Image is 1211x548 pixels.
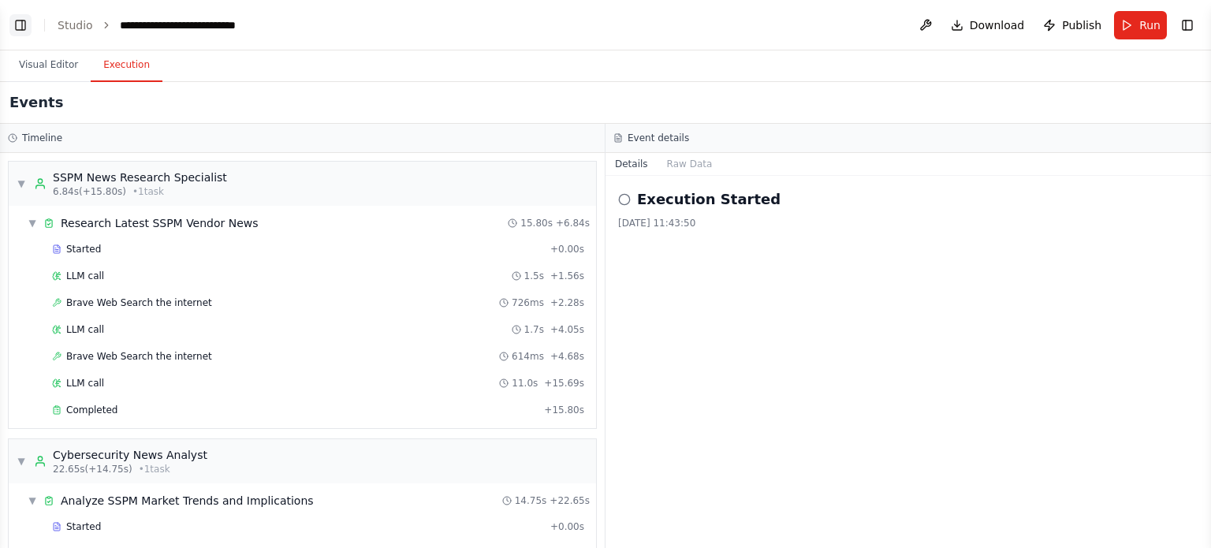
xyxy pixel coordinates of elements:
[1037,11,1108,39] button: Publish
[66,296,212,309] span: Brave Web Search the internet
[556,217,590,229] span: + 6.84s
[524,270,544,282] span: 1.5s
[550,323,584,336] span: + 4.05s
[66,323,104,336] span: LLM call
[970,17,1025,33] span: Download
[66,377,104,390] span: LLM call
[53,170,227,185] div: SSPM News Research Specialist
[139,463,170,475] span: • 1 task
[628,132,689,144] h3: Event details
[520,217,553,229] span: 15.80s
[658,153,722,175] button: Raw Data
[132,185,164,198] span: • 1 task
[1062,17,1101,33] span: Publish
[945,11,1031,39] button: Download
[550,296,584,309] span: + 2.28s
[637,188,781,211] h2: Execution Started
[512,350,544,363] span: 614ms
[515,494,547,507] span: 14.75s
[550,270,584,282] span: + 1.56s
[1176,14,1198,36] button: Show right sidebar
[53,463,132,475] span: 22.65s (+14.75s)
[512,377,538,390] span: 11.0s
[53,185,126,198] span: 6.84s (+15.80s)
[550,350,584,363] span: + 4.68s
[22,132,62,144] h3: Timeline
[550,243,584,255] span: + 0.00s
[544,404,584,416] span: + 15.80s
[524,323,544,336] span: 1.7s
[28,217,37,229] span: ▼
[17,177,26,190] span: ▼
[17,455,26,468] span: ▼
[66,243,101,255] span: Started
[512,296,544,309] span: 726ms
[550,494,590,507] span: + 22.65s
[91,49,162,82] button: Execution
[61,493,314,509] div: Analyze SSPM Market Trends and Implications
[550,520,584,533] span: + 0.00s
[618,217,1198,229] div: [DATE] 11:43:50
[605,153,658,175] button: Details
[66,350,212,363] span: Brave Web Search the internet
[6,49,91,82] button: Visual Editor
[66,404,117,416] span: Completed
[28,494,37,507] span: ▼
[544,377,584,390] span: + 15.69s
[1114,11,1167,39] button: Run
[9,91,63,114] h2: Events
[66,270,104,282] span: LLM call
[66,520,101,533] span: Started
[53,447,207,463] div: Cybersecurity News Analyst
[58,19,93,32] a: Studio
[9,14,32,36] button: Show left sidebar
[61,215,259,231] div: Research Latest SSPM Vendor News
[1139,17,1161,33] span: Run
[58,17,279,33] nav: breadcrumb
